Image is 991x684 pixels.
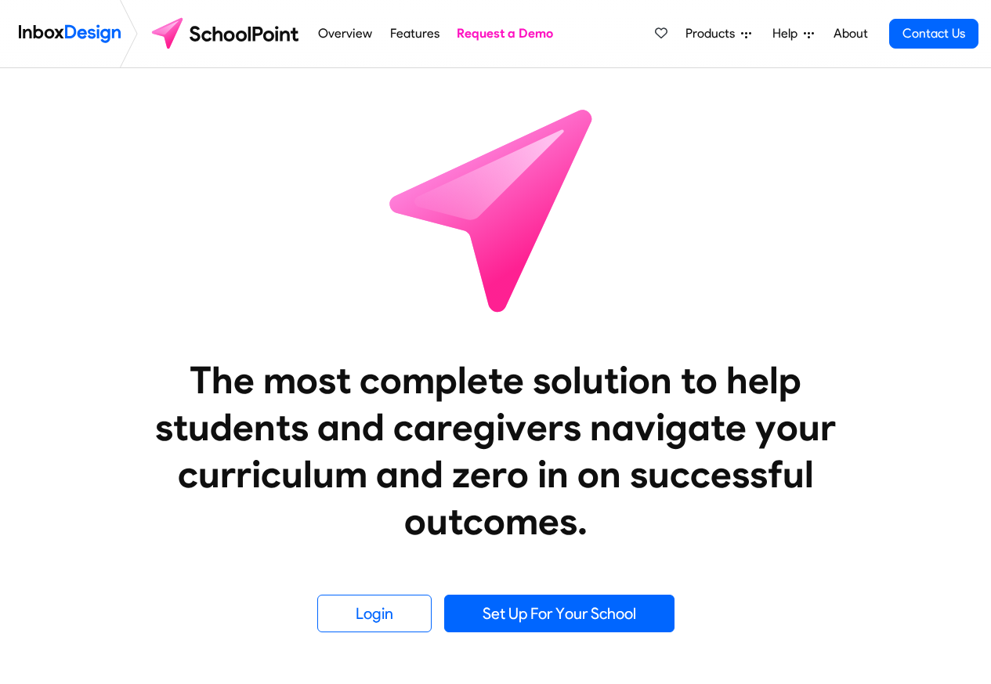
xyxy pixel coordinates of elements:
[124,356,868,545] heading: The most complete solution to help students and caregivers navigate your curriculum and zero in o...
[314,18,377,49] a: Overview
[444,595,675,632] a: Set Up For Your School
[385,18,443,49] a: Features
[144,15,309,52] img: schoolpoint logo
[766,18,820,49] a: Help
[685,24,741,43] span: Products
[679,18,758,49] a: Products
[453,18,558,49] a: Request a Demo
[317,595,432,632] a: Login
[829,18,872,49] a: About
[772,24,804,43] span: Help
[355,68,637,350] img: icon_schoolpoint.svg
[889,19,978,49] a: Contact Us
